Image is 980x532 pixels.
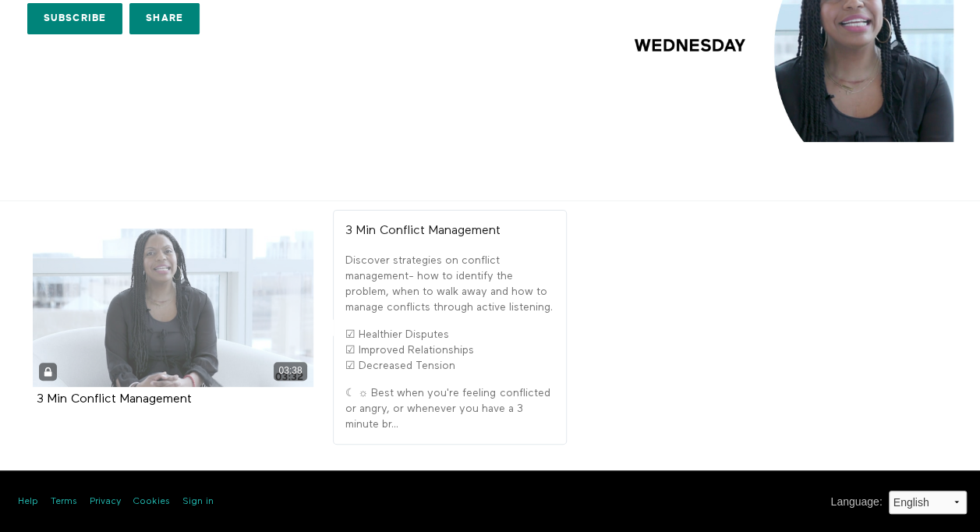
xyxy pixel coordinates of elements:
[345,385,554,433] p: ☾ ☼ Best when you're feeling conflicted or angry, or whenever you have a 3 minute br...
[182,495,214,509] a: Sign in
[51,495,77,509] a: Terms
[18,495,38,509] a: Help
[27,3,123,34] a: Subscribe
[274,362,307,380] div: 03:38
[345,225,501,237] strong: 3 Min Conflict Management
[90,495,121,509] a: Privacy
[830,494,882,510] label: Language :
[33,229,313,387] a: 3 Min Conflict Management 03:38
[129,3,200,34] a: Share
[345,253,554,316] p: Discover strategies on conflict management- how to identify the problem, when to walk away and ho...
[133,495,170,509] a: Cookies
[345,327,554,374] p: ☑ Healthier Disputes ☑ Improved Relationships ☑ Decreased Tension
[37,393,192,405] a: 3 Min Conflict Management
